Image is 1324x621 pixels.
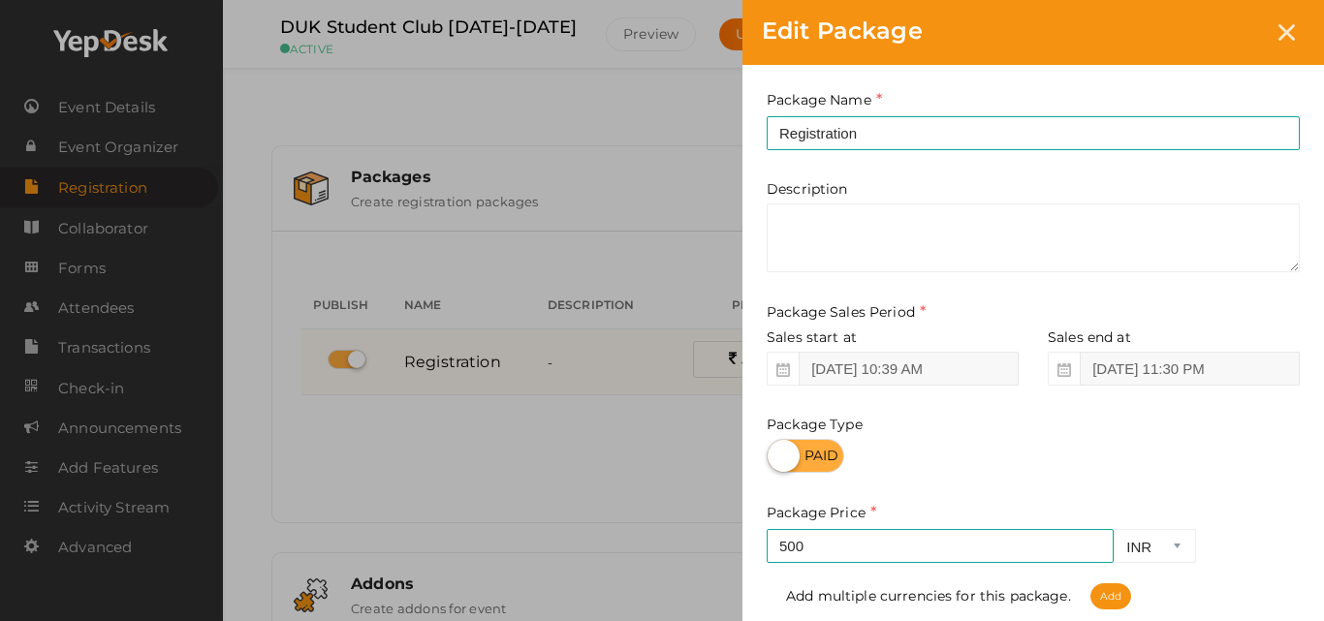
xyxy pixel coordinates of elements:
[767,301,926,324] label: Package Sales Period
[767,116,1300,150] input: Enter Package name here
[767,327,857,347] label: Sales start at
[1048,327,1131,347] label: Sales end at
[767,179,848,199] label: Description
[767,415,863,434] label: Package Type
[767,89,882,111] label: Package Name
[1090,583,1131,609] span: Add
[786,587,1131,605] span: Add multiple currencies for this package.
[767,529,1114,563] input: Amount
[767,502,876,524] label: Package Price
[762,16,923,45] span: Edit Package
